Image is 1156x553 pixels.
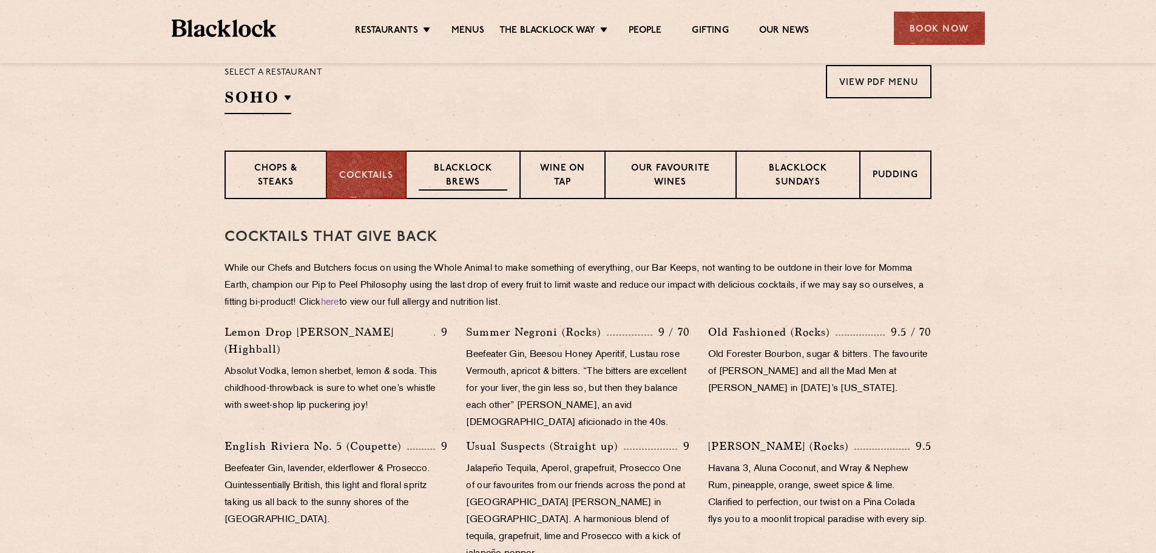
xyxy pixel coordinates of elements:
[708,461,931,529] p: Havana 3, Aluna Coconut, and Wray & Nephew Rum, pineapple, orange, sweet spice & lime. Clarified ...
[466,438,624,455] p: Usual Suspects (Straight up)
[652,324,690,340] p: 9 / 70
[225,438,407,455] p: English Riviera No. 5 (Coupette)
[873,169,918,184] p: Pudding
[435,324,448,340] p: 9
[419,162,507,191] p: Blacklock Brews
[910,438,931,454] p: 9.5
[533,162,592,191] p: Wine on Tap
[677,438,690,454] p: 9
[759,25,810,38] a: Our News
[238,162,314,191] p: Chops & Steaks
[172,19,277,37] img: BL_Textured_Logo-footer-cropped.svg
[435,438,448,454] p: 9
[618,162,723,191] p: Our favourite wines
[225,260,931,311] p: While our Chefs and Butchers focus on using the Whole Animal to make something of everything, our...
[321,298,339,307] a: here
[499,25,595,38] a: The Blacklock Way
[894,12,985,45] div: Book Now
[225,87,291,114] h2: SOHO
[451,25,484,38] a: Menus
[708,347,931,398] p: Old Forester Bourbon, sugar & bitters. The favourite of [PERSON_NAME] and all the Mad Men at [PER...
[466,347,689,432] p: Beefeater Gin, Beesou Honey Aperitif, Lustau rose Vermouth, apricot & bitters. “The bitters are e...
[225,229,931,245] h3: Cocktails That Give Back
[708,438,854,455] p: [PERSON_NAME] (Rocks)
[749,162,847,191] p: Blacklock Sundays
[225,461,448,529] p: Beefeater Gin, lavender, elderflower & Prosecco. Quintessentially British, this light and floral ...
[826,65,931,98] a: View PDF Menu
[466,324,607,341] p: Summer Negroni (Rocks)
[225,65,322,81] p: Select a restaurant
[339,169,393,183] p: Cocktails
[629,25,661,38] a: People
[225,324,434,358] p: Lemon Drop [PERSON_NAME] (Highball)
[225,364,448,415] p: Absolut Vodka, lemon sherbet, lemon & soda. This childhood-throwback is sure to whet one’s whistl...
[355,25,418,38] a: Restaurants
[885,324,931,340] p: 9.5 / 70
[708,324,836,341] p: Old Fashioned (Rocks)
[692,25,728,38] a: Gifting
